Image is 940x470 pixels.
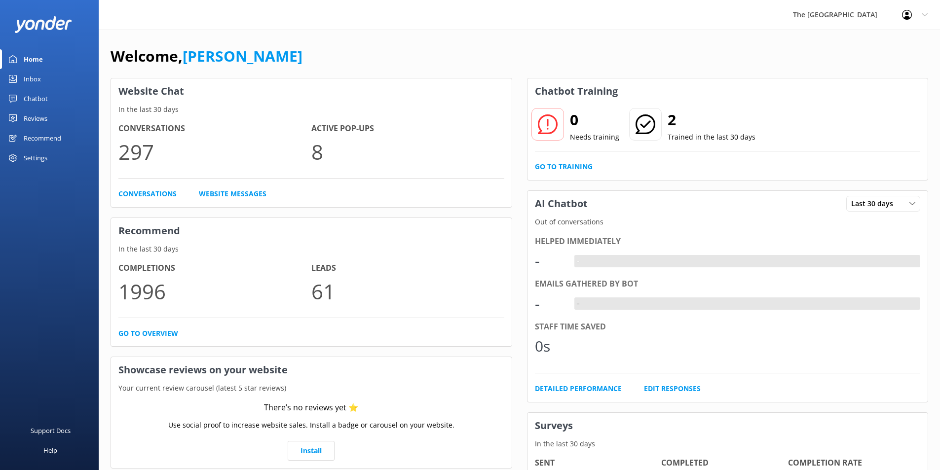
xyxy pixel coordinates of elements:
[535,161,593,172] a: Go to Training
[24,69,41,89] div: Inbox
[535,235,921,248] div: Helped immediately
[851,198,899,209] span: Last 30 days
[570,108,619,132] h2: 0
[24,49,43,69] div: Home
[111,44,302,68] h1: Welcome,
[111,104,512,115] p: In the last 30 days
[661,457,788,470] h4: Completed
[168,420,454,431] p: Use social proof to increase website sales. Install a badge or carousel on your website.
[199,188,266,199] a: Website Messages
[15,16,72,33] img: yonder-white-logo.png
[118,328,178,339] a: Go to overview
[264,401,358,414] div: There’s no reviews yet ⭐
[24,148,47,168] div: Settings
[570,132,619,143] p: Needs training
[111,383,512,394] p: Your current review carousel (latest 5 star reviews)
[288,441,335,461] a: Install
[311,275,504,308] p: 61
[111,78,512,104] h3: Website Chat
[527,217,928,227] p: Out of conversations
[527,413,928,438] h3: Surveys
[535,249,564,273] div: -
[574,255,582,268] div: -
[788,457,915,470] h4: Completion Rate
[31,421,71,440] div: Support Docs
[535,457,662,470] h4: Sent
[24,128,61,148] div: Recommend
[311,135,504,168] p: 8
[535,292,564,316] div: -
[183,46,302,66] a: [PERSON_NAME]
[24,89,48,108] div: Chatbot
[43,440,57,460] div: Help
[111,357,512,383] h3: Showcase reviews on your website
[111,218,512,244] h3: Recommend
[118,135,311,168] p: 297
[668,108,755,132] h2: 2
[527,78,625,104] h3: Chatbot Training
[24,108,47,128] div: Reviews
[668,132,755,143] p: Trained in the last 30 days
[535,383,622,394] a: Detailed Performance
[311,262,504,275] h4: Leads
[118,262,311,275] h4: Completions
[111,244,512,254] p: In the last 30 days
[574,297,582,310] div: -
[527,438,928,449] p: In the last 30 days
[118,188,177,199] a: Conversations
[644,383,701,394] a: Edit Responses
[118,122,311,135] h4: Conversations
[535,334,564,358] div: 0s
[118,275,311,308] p: 1996
[535,278,921,290] div: Emails gathered by bot
[535,321,921,333] div: Staff time saved
[527,191,595,217] h3: AI Chatbot
[311,122,504,135] h4: Active Pop-ups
